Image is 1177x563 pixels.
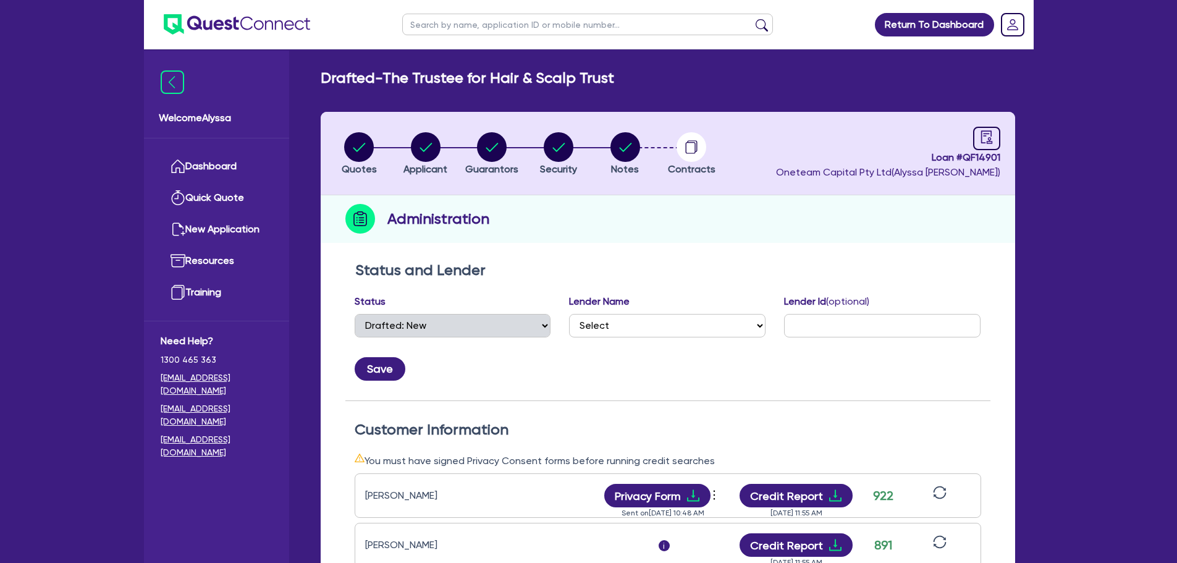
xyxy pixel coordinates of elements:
h2: Customer Information [355,421,981,439]
h2: Administration [387,208,489,230]
button: Guarantors [465,132,519,177]
a: Training [161,277,272,308]
span: download [828,538,843,552]
button: Credit Reportdownload [740,533,853,557]
button: Notes [610,132,641,177]
span: Applicant [403,163,447,175]
input: Search by name, application ID or mobile number... [402,14,773,35]
img: quest-connect-logo-blue [164,14,310,35]
button: sync [929,535,950,556]
span: i [659,540,670,551]
span: Guarantors [465,163,518,175]
span: more [708,486,720,504]
a: Dropdown toggle [997,9,1029,41]
a: Return To Dashboard [875,13,994,36]
div: [PERSON_NAME] [365,538,520,552]
img: quick-quote [171,190,185,205]
h2: Drafted - The Trustee for Hair & Scalp Trust [321,69,614,87]
span: warning [355,453,365,463]
a: Resources [161,245,272,277]
div: 922 [868,486,899,505]
a: [EMAIL_ADDRESS][DOMAIN_NAME] [161,433,272,459]
label: Status [355,294,386,309]
a: audit [973,127,1000,150]
span: 1300 465 363 [161,353,272,366]
img: training [171,285,185,300]
span: Welcome Alyssa [159,111,274,125]
a: [EMAIL_ADDRESS][DOMAIN_NAME] [161,371,272,397]
label: Lender Id [784,294,869,309]
button: sync [929,485,950,507]
span: Security [540,163,577,175]
div: 891 [868,536,899,554]
h2: Status and Lender [355,261,981,279]
button: Save [355,357,405,381]
span: download [686,488,701,503]
button: Security [539,132,578,177]
span: Contracts [668,163,715,175]
label: Lender Name [569,294,630,309]
button: Credit Reportdownload [740,484,853,507]
a: Dashboard [161,151,272,182]
div: You must have signed Privacy Consent forms before running credit searches [355,453,981,468]
span: sync [933,486,947,499]
div: [PERSON_NAME] [365,488,520,503]
a: Quick Quote [161,182,272,214]
span: Notes [611,163,639,175]
button: Dropdown toggle [711,485,721,506]
button: Quotes [341,132,378,177]
img: new-application [171,222,185,237]
a: [EMAIL_ADDRESS][DOMAIN_NAME] [161,402,272,428]
a: New Application [161,214,272,245]
span: Loan # QF14901 [776,150,1000,165]
span: Oneteam Capital Pty Ltd ( Alyssa [PERSON_NAME] ) [776,166,1000,178]
img: icon-menu-close [161,70,184,94]
span: Need Help? [161,334,272,349]
button: Privacy Formdownload [604,484,711,507]
span: audit [980,130,993,144]
button: Applicant [403,132,448,177]
span: download [828,488,843,503]
img: step-icon [345,204,375,234]
button: Contracts [667,132,716,177]
span: sync [933,535,947,549]
span: Quotes [342,163,377,175]
span: (optional) [826,295,869,307]
img: resources [171,253,185,268]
